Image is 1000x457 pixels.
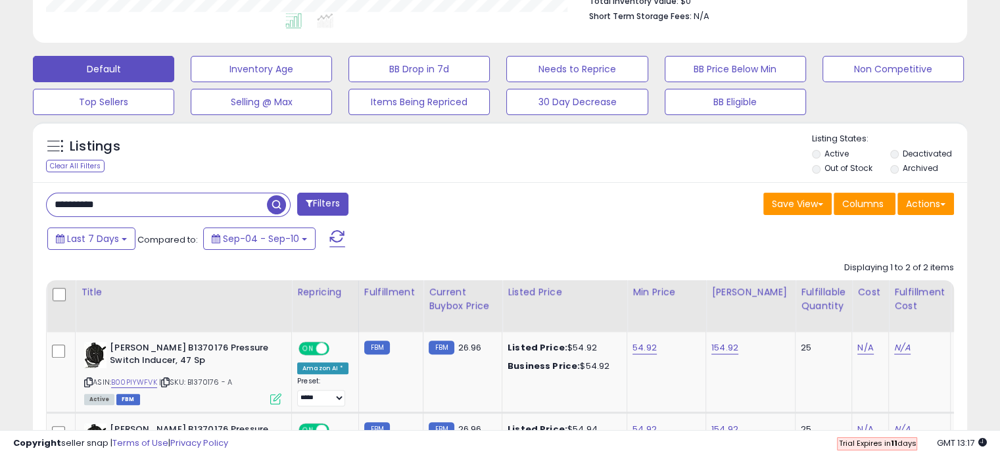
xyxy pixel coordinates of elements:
[112,437,168,449] a: Terms of Use
[191,56,332,82] button: Inventory Age
[191,89,332,115] button: Selling @ Max
[81,285,286,299] div: Title
[110,342,270,370] b: [PERSON_NAME] B1370176 Pressure Switch Inducer, 47 Sp
[297,377,348,406] div: Preset:
[203,228,316,250] button: Sep-04 - Sep-10
[137,233,198,246] span: Compared to:
[364,285,417,299] div: Fulfillment
[111,377,157,388] a: B00PIYWFVK
[508,342,617,354] div: $54.92
[902,162,938,174] label: Archived
[297,285,353,299] div: Repricing
[838,438,916,448] span: Trial Expires in days
[812,133,967,145] p: Listing States:
[84,394,114,405] span: All listings currently available for purchase on Amazon
[822,56,964,82] button: Non Competitive
[458,341,481,354] span: 26.96
[842,197,884,210] span: Columns
[897,193,954,215] button: Actions
[508,360,617,372] div: $54.92
[429,341,454,354] small: FBM
[84,342,107,368] img: 41EMcs3c+NL._SL40_.jpg
[508,341,567,354] b: Listed Price:
[47,228,135,250] button: Last 7 Days
[170,437,228,449] a: Privacy Policy
[46,160,105,172] div: Clear All Filters
[429,285,496,313] div: Current Buybox Price
[84,342,281,403] div: ASIN:
[364,341,390,354] small: FBM
[33,56,174,82] button: Default
[508,285,621,299] div: Listed Price
[890,438,897,448] b: 11
[632,341,657,354] a: 54.92
[857,341,873,354] a: N/A
[894,285,945,313] div: Fulfillment Cost
[67,232,119,245] span: Last 7 Days
[665,56,806,82] button: BB Price Below Min
[824,148,849,159] label: Active
[297,193,348,216] button: Filters
[13,437,228,450] div: seller snap | |
[506,56,648,82] button: Needs to Reprice
[834,193,895,215] button: Columns
[223,232,299,245] span: Sep-04 - Sep-10
[844,262,954,274] div: Displaying 1 to 2 of 2 items
[894,341,910,354] a: N/A
[348,89,490,115] button: Items Being Repriced
[632,285,700,299] div: Min Price
[348,56,490,82] button: BB Drop in 7d
[937,437,987,449] span: 2025-09-18 13:17 GMT
[300,343,316,354] span: ON
[694,10,709,22] span: N/A
[70,137,120,156] h5: Listings
[665,89,806,115] button: BB Eligible
[711,285,790,299] div: [PERSON_NAME]
[902,148,951,159] label: Deactivated
[506,89,648,115] button: 30 Day Decrease
[801,285,846,313] div: Fulfillable Quantity
[327,343,348,354] span: OFF
[508,360,580,372] b: Business Price:
[589,11,692,22] b: Short Term Storage Fees:
[711,341,738,354] a: 154.92
[116,394,140,405] span: FBM
[13,437,61,449] strong: Copyright
[159,377,232,387] span: | SKU: B1370176 - A
[857,285,883,299] div: Cost
[824,162,872,174] label: Out of Stock
[763,193,832,215] button: Save View
[33,89,174,115] button: Top Sellers
[297,362,348,374] div: Amazon AI *
[801,342,842,354] div: 25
